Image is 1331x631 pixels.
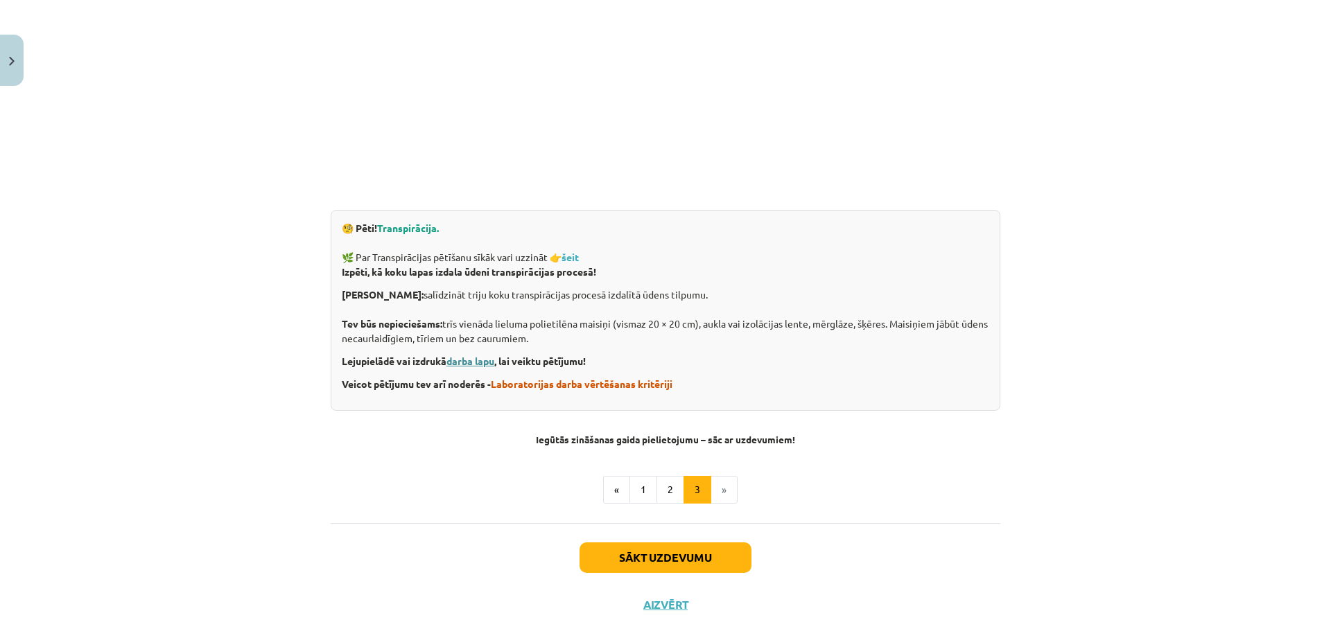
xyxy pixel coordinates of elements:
[580,542,751,573] button: Sākt uzdevumu
[536,433,795,445] strong: Iegūtās zināšanas gaida pielietojumu – sāc ar uzdevumiem!
[491,377,672,390] a: Laboratorijas darba vērtēšanas kritēriji
[446,355,494,367] a: darba lapu
[342,317,442,330] strong: Tev būs nepieciešams:
[684,476,711,504] button: 3
[562,251,579,263] a: šeit
[656,476,684,504] button: 2
[342,288,424,301] strong: [PERSON_NAME]:
[342,287,989,346] p: salīdzināt triju koku transpirācijas procesā izdalītā ūdens tilpumu. trīs vienāda lieluma polieti...
[9,57,15,66] img: icon-close-lesson-0947bae3869378f0d4975bcd49f059093ad1ed9edebbc8119c70593378902aed.svg
[639,598,692,612] button: Aizvērt
[342,265,596,278] strong: Izpēti, kā koku lapas izdala ūdeni transpirācijas procesā!
[603,476,630,504] button: «
[331,210,1000,411] div: 🌿 Par Transpirācijas pētīšanu sīkāk vari uzzināt 👉
[331,476,1000,504] nav: Page navigation example
[342,355,586,367] strong: Lejupielādē vai izdrukā , lai veiktu pētījumu!
[629,476,657,504] button: 1
[377,222,439,234] span: Transpirācija.
[342,377,672,390] strong: Veicot pētījumu tev arī noderēs -
[342,222,439,234] strong: 🧐 Pēti!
